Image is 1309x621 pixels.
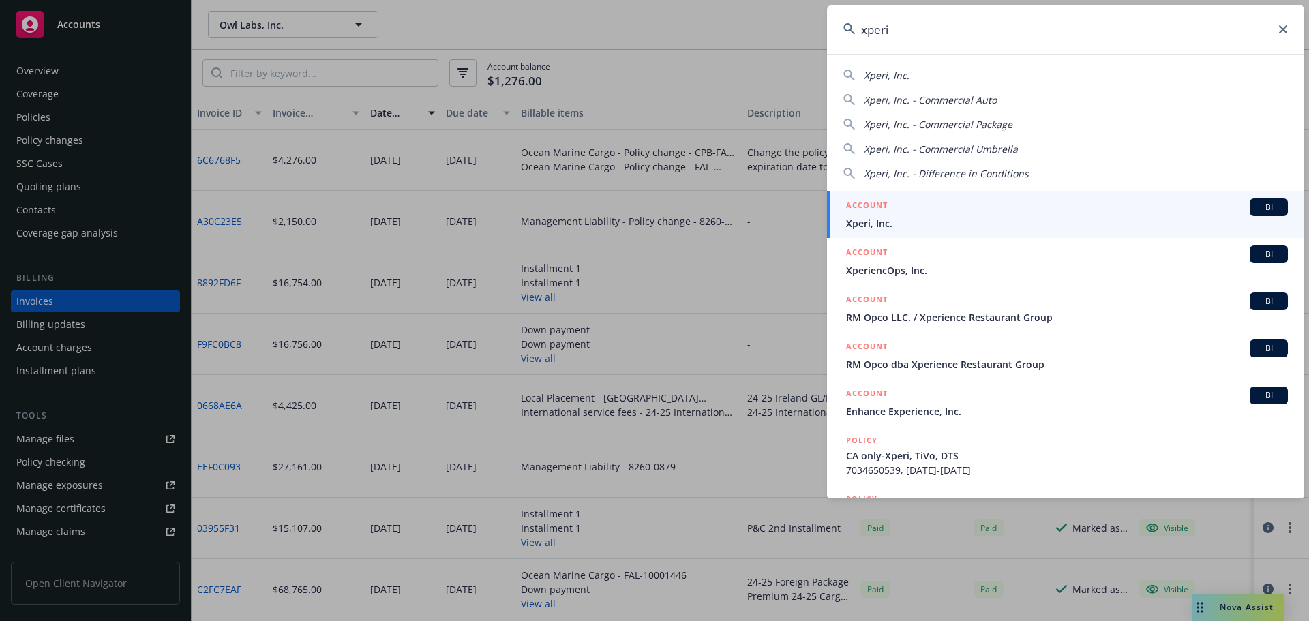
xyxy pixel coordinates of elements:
span: RM Opco LLC. / Xperience Restaurant Group [846,310,1288,324]
a: ACCOUNTBIXperiencOps, Inc. [827,238,1304,285]
span: Xperi, Inc. - Commercial Auto [864,93,997,106]
span: Xperi, Inc. - Commercial Package [864,118,1012,131]
span: Xperi, Inc. - Commercial Umbrella [864,142,1018,155]
a: POLICY [827,485,1304,543]
h5: POLICY [846,434,877,447]
span: Xperi, Inc. [864,69,909,82]
a: ACCOUNTBIRM Opco LLC. / Xperience Restaurant Group [827,285,1304,332]
span: BI [1255,201,1282,213]
span: Enhance Experience, Inc. [846,404,1288,419]
a: ACCOUNTBIRM Opco dba Xperience Restaurant Group [827,332,1304,379]
span: BI [1255,342,1282,354]
a: POLICYCA only-Xperi, TiVo, DTS7034650539, [DATE]-[DATE] [827,426,1304,485]
h5: ACCOUNT [846,339,888,356]
h5: ACCOUNT [846,245,888,262]
span: 7034650539, [DATE]-[DATE] [846,463,1288,477]
span: BI [1255,389,1282,402]
span: Xperi, Inc. [846,216,1288,230]
span: XperiencOps, Inc. [846,263,1288,277]
span: BI [1255,248,1282,260]
span: Xperi, Inc. - Difference in Conditions [864,167,1029,180]
span: BI [1255,295,1282,307]
a: ACCOUNTBIXperi, Inc. [827,191,1304,238]
h5: POLICY [846,492,877,506]
input: Search... [827,5,1304,54]
span: RM Opco dba Xperience Restaurant Group [846,357,1288,372]
h5: ACCOUNT [846,387,888,403]
a: ACCOUNTBIEnhance Experience, Inc. [827,379,1304,426]
h5: ACCOUNT [846,292,888,309]
span: CA only-Xperi, TiVo, DTS [846,449,1288,463]
h5: ACCOUNT [846,198,888,215]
